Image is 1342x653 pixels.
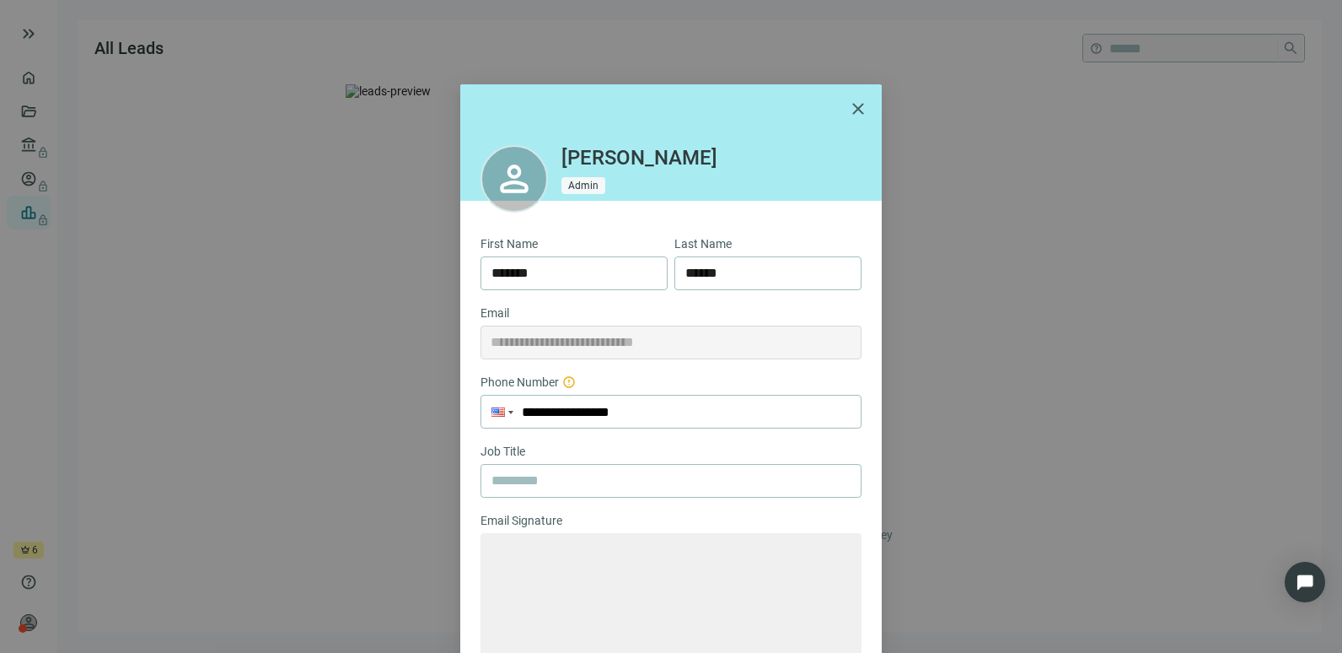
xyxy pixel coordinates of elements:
h3: [PERSON_NAME] [561,145,717,172]
span: Last Name [674,235,732,253]
div: United States: + 1 [481,396,513,428]
button: Close [848,99,868,119]
span: Phone Number [480,373,559,391]
span: First Name [480,235,538,253]
span: error [562,375,576,389]
span: person [493,158,535,200]
div: Open Intercom Messenger [1285,562,1325,602]
span: Email Signature [480,511,562,530]
span: Job Title [480,442,525,461]
span: close [848,99,868,119]
span: Admin [561,177,605,194]
span: Email [480,304,509,322]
